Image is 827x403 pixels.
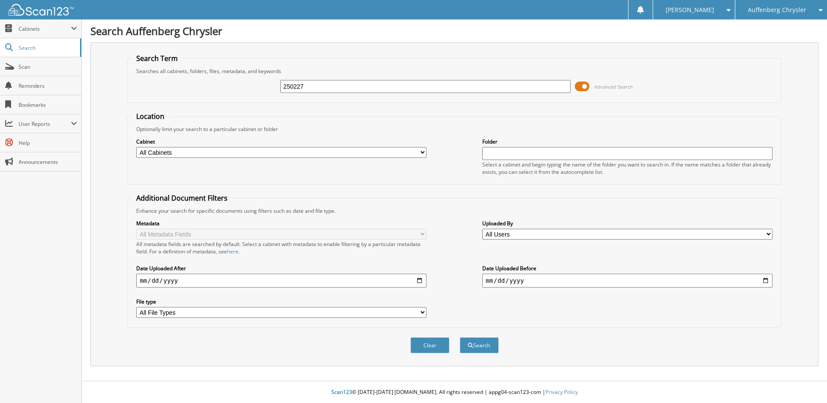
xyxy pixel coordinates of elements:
[132,67,777,75] div: Searches all cabinets, folders, files, metadata, and keywords
[482,274,773,288] input: end
[19,139,77,147] span: Help
[136,240,426,255] div: All metadata fields are searched by default. Select a cabinet with metadata to enable filtering b...
[460,337,499,353] button: Search
[410,337,449,353] button: Clear
[19,44,76,51] span: Search
[227,248,238,255] a: here
[748,7,806,13] span: Auffenberg Chrysler
[19,25,71,32] span: Cabinets
[9,4,74,16] img: scan123-logo-white.svg
[132,54,182,63] legend: Search Term
[19,120,71,128] span: User Reports
[136,138,426,145] label: Cabinet
[132,112,169,121] legend: Location
[666,7,714,13] span: [PERSON_NAME]
[132,207,777,214] div: Enhance your search for specific documents using filters such as date and file type.
[132,193,232,203] legend: Additional Document Filters
[482,265,773,272] label: Date Uploaded Before
[545,388,578,396] a: Privacy Policy
[136,220,426,227] label: Metadata
[482,138,773,145] label: Folder
[132,125,777,133] div: Optionally limit your search to a particular cabinet or folder
[19,101,77,109] span: Bookmarks
[19,82,77,90] span: Reminders
[594,83,633,90] span: Advanced Search
[136,265,426,272] label: Date Uploaded After
[136,274,426,288] input: start
[82,382,827,403] div: © [DATE]-[DATE] [DOMAIN_NAME]. All rights reserved | appg04-scan123-com |
[482,161,773,176] div: Select a cabinet and begin typing the name of the folder you want to search in. If the name match...
[331,388,352,396] span: Scan123
[136,298,426,305] label: File type
[482,220,773,227] label: Uploaded By
[90,24,818,38] h1: Search Auffenberg Chrysler
[19,63,77,70] span: Scan
[19,158,77,166] span: Announcements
